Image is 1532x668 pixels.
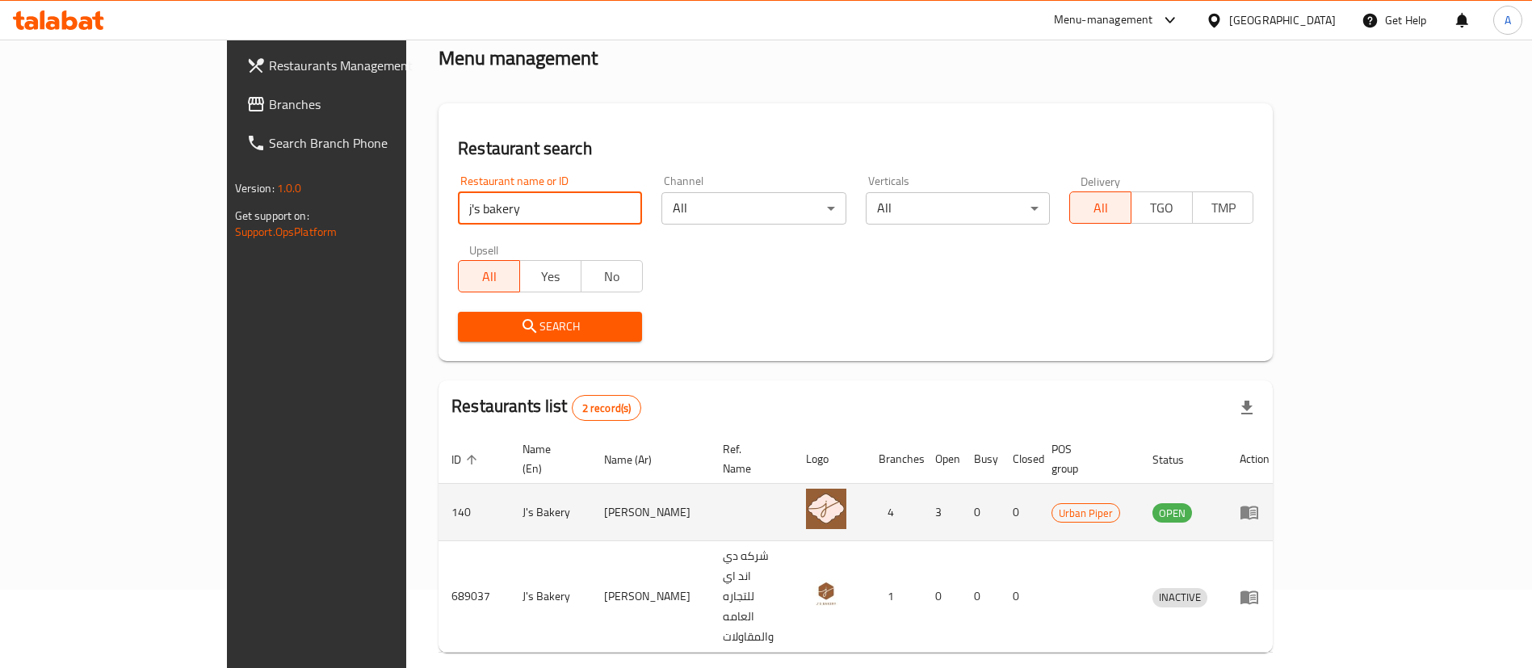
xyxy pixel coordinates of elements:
td: 4 [866,484,922,541]
a: Restaurants Management [233,46,483,85]
span: Get support on: [235,205,309,226]
button: Yes [519,260,581,292]
h2: Restaurants list [451,394,641,421]
button: TMP [1192,191,1254,224]
th: Closed [1000,435,1039,484]
button: All [458,260,520,292]
span: No [588,265,636,288]
img: J's Bakery [806,573,846,614]
a: Support.OpsPlatform [235,221,338,242]
span: TGO [1138,196,1186,220]
td: J's Bakery [510,484,591,541]
input: Search for restaurant name or ID.. [458,192,642,225]
img: J's Bakery [806,489,846,529]
span: All [1077,196,1125,220]
span: All [465,265,514,288]
button: All [1069,191,1131,224]
th: Busy [961,435,1000,484]
span: Version: [235,178,275,199]
td: 0 [922,541,961,653]
span: Urban Piper [1052,504,1119,523]
a: Branches [233,85,483,124]
span: 1.0.0 [277,178,302,199]
label: Upsell [469,244,499,255]
span: Restaurants Management [269,56,470,75]
td: 3 [922,484,961,541]
span: TMP [1199,196,1248,220]
td: 0 [1000,541,1039,653]
label: Delivery [1081,175,1121,187]
span: A [1505,11,1511,29]
th: Open [922,435,961,484]
button: No [581,260,643,292]
th: Branches [866,435,922,484]
td: J's Bakery [510,541,591,653]
div: [GEOGRAPHIC_DATA] [1229,11,1336,29]
div: Menu [1240,587,1270,607]
span: Search [471,317,629,337]
span: 2 record(s) [573,401,641,416]
td: 1 [866,541,922,653]
button: Search [458,312,642,342]
td: [PERSON_NAME] [591,484,710,541]
div: Menu [1240,502,1270,522]
span: Yes [527,265,575,288]
span: OPEN [1152,504,1192,523]
td: 0 [961,484,1000,541]
div: Export file [1228,389,1266,427]
th: Logo [793,435,866,484]
table: enhanced table [439,435,1282,653]
span: Name (Ar) [604,450,673,469]
span: Name (En) [523,439,572,478]
h2: Restaurant search [458,137,1253,161]
div: All [866,192,1050,225]
div: All [661,192,846,225]
div: OPEN [1152,503,1192,523]
div: Menu-management [1054,11,1153,30]
button: TGO [1131,191,1193,224]
span: Search Branch Phone [269,133,470,153]
a: Search Branch Phone [233,124,483,162]
span: Branches [269,95,470,114]
span: Ref. Name [723,439,774,478]
td: [PERSON_NAME] [591,541,710,653]
td: 0 [961,541,1000,653]
td: 0 [1000,484,1039,541]
h2: Menu management [439,45,598,71]
span: Status [1152,450,1205,469]
span: POS group [1051,439,1120,478]
td: شركه دي اند اي للتجاره العامه والمقاولات [710,541,793,653]
span: INACTIVE [1152,588,1207,607]
div: INACTIVE [1152,588,1207,607]
div: Total records count [572,395,642,421]
th: Action [1227,435,1282,484]
span: ID [451,450,482,469]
